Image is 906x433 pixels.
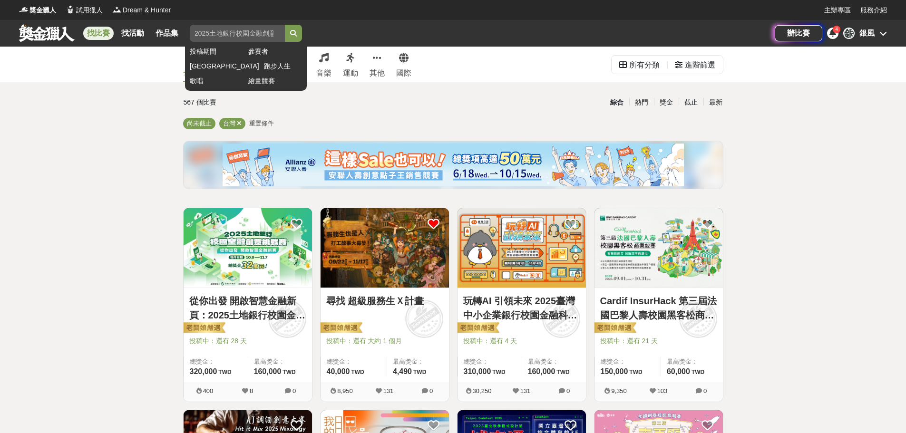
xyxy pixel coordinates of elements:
[152,27,182,40] a: 作品集
[703,387,707,395] span: 0
[456,322,499,335] img: 老闆娘嚴選
[248,47,302,57] a: 參賽者
[859,28,875,39] div: 銀風
[112,5,171,15] a: LogoDream & Hunter
[254,357,306,366] span: 最高獎金：
[685,56,715,75] div: 進階篩選
[292,387,296,395] span: 0
[629,369,642,375] span: TWD
[76,5,103,15] span: 試用獵人
[396,47,411,82] a: 國際
[264,61,302,71] a: 跑步人生
[190,357,242,366] span: 總獎金：
[629,94,654,111] div: 熱門
[824,5,851,15] a: 主辦專區
[184,94,363,111] div: 567 個比賽
[843,28,855,39] div: 銀
[190,47,244,57] a: 投稿期間
[393,357,443,366] span: 最高獎金：
[667,367,690,375] span: 60,000
[316,47,331,82] a: 音樂
[249,120,274,127] span: 重置條件
[611,387,627,395] span: 9,350
[189,294,306,322] a: 從你出發 開啟智慧金融新頁：2025土地銀行校園金融創意挑戰賽
[319,322,362,335] img: 老闆娘嚴選
[183,67,198,79] div: 全部
[775,25,822,41] a: 辦比賽
[370,47,385,82] a: 其他
[19,5,56,15] a: Logo獎金獵人
[528,357,580,366] span: 最高獎金：
[189,336,306,346] span: 投稿中：還有 28 天
[218,369,231,375] span: TWD
[117,27,148,40] a: 找活動
[343,47,358,82] a: 運動
[190,76,244,86] a: 歌唱
[190,61,259,71] a: [GEOGRAPHIC_DATA]
[316,67,331,79] div: 音樂
[566,387,570,395] span: 0
[254,367,282,375] span: 160,000
[667,357,717,366] span: 最高獎金：
[326,336,443,346] span: 投稿中：還有 大約 1 個月
[429,387,433,395] span: 0
[393,367,412,375] span: 4,490
[248,76,302,86] a: 繪畫競賽
[190,25,285,42] input: 2025土地銀行校園金融創意挑戰賽：從你出發 開啟智慧金融新頁
[182,322,225,335] img: 老闆娘嚴選
[396,67,411,79] div: 國際
[223,144,684,186] img: cf4fb443-4ad2-4338-9fa3-b46b0bf5d316.png
[463,336,580,346] span: 投稿中：還有 4 天
[654,94,679,111] div: 獎金
[835,27,838,32] span: 4
[520,387,531,395] span: 131
[343,67,358,79] div: 運動
[370,67,385,79] div: 其他
[29,5,56,15] span: 獎金獵人
[223,120,235,127] span: 台灣
[657,387,668,395] span: 103
[464,357,516,366] span: 總獎金：
[600,294,717,322] a: Cardif InsurHack 第三屆法國巴黎人壽校園黑客松商業競賽
[601,367,628,375] span: 150,000
[528,367,555,375] span: 160,000
[184,208,312,288] img: Cover Image
[629,56,660,75] div: 所有分類
[679,94,703,111] div: 截止
[83,27,114,40] a: 找比賽
[183,47,198,82] a: 全部
[203,387,214,395] span: 400
[458,208,586,288] img: Cover Image
[123,5,171,15] span: Dream & Hunter
[464,367,491,375] span: 310,000
[187,120,212,127] span: 尚未截止
[860,5,887,15] a: 服務介紹
[703,94,728,111] div: 最新
[250,387,253,395] span: 8
[383,387,394,395] span: 131
[283,369,295,375] span: TWD
[66,5,103,15] a: Logo試用獵人
[492,369,505,375] span: TWD
[600,336,717,346] span: 投稿中：還有 21 天
[601,357,655,366] span: 總獎金：
[337,387,353,395] span: 8,950
[327,367,350,375] span: 40,000
[321,208,449,288] a: Cover Image
[594,208,723,288] img: Cover Image
[112,5,122,14] img: Logo
[351,369,364,375] span: TWD
[593,322,636,335] img: 老闆娘嚴選
[692,369,704,375] span: TWD
[19,5,29,14] img: Logo
[190,367,217,375] span: 320,000
[413,369,426,375] span: TWD
[326,294,443,308] a: 尋找 超級服務生Ｘ計畫
[556,369,569,375] span: TWD
[66,5,75,14] img: Logo
[473,387,492,395] span: 30,250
